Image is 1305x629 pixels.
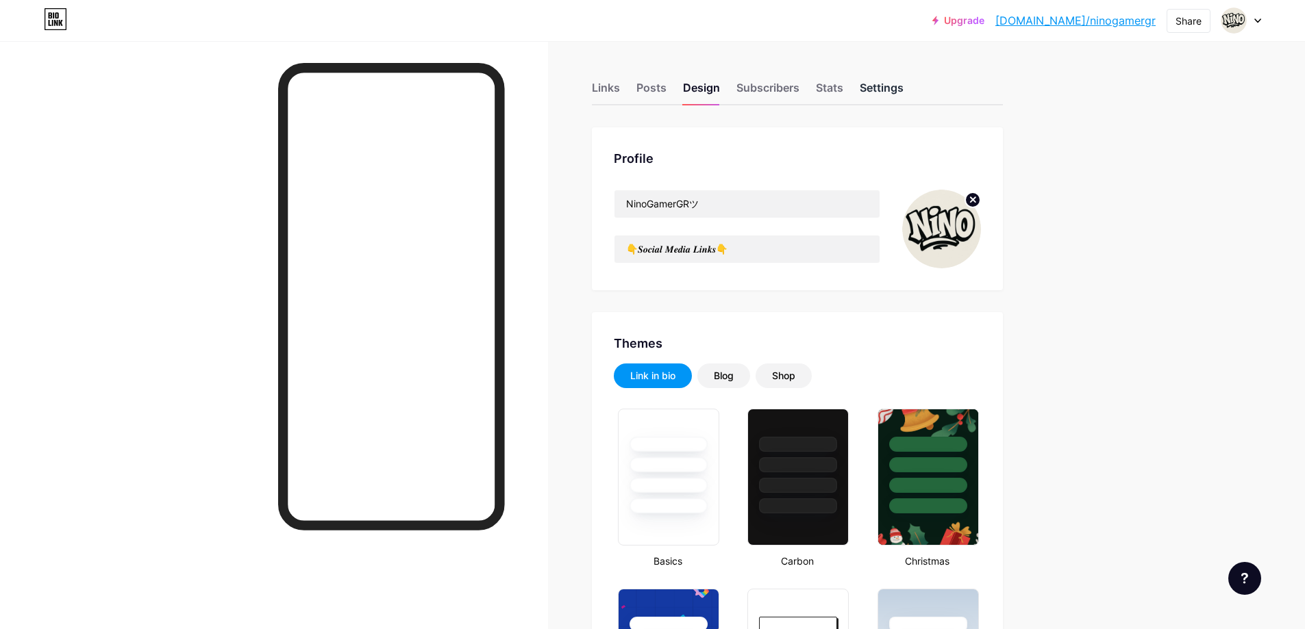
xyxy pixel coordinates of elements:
a: [DOMAIN_NAME]/ninogamergr [995,12,1156,29]
div: Settings [860,79,904,104]
div: Links [592,79,620,104]
div: Basics [614,554,721,568]
img: ninogamergr [902,190,981,268]
div: Link in bio [630,369,675,383]
div: Design [683,79,720,104]
input: Bio [614,235,880,263]
div: Themes [614,334,981,352]
div: Carbon [743,554,851,568]
div: Blog [714,369,734,383]
div: Profile [614,149,981,168]
input: Name [614,190,880,218]
div: Posts [636,79,667,104]
div: Share [1176,14,1202,28]
img: ninogamergr [1221,8,1247,34]
div: Stats [816,79,843,104]
div: Christmas [873,554,981,568]
div: Shop [772,369,795,383]
a: Upgrade [932,15,984,26]
div: Subscribers [736,79,799,104]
